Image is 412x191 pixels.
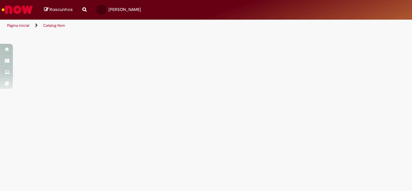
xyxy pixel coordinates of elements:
img: ServiceNow [1,3,34,16]
a: Catalog Item [43,23,65,28]
a: Página inicial [7,23,29,28]
span: Rascunhos [50,6,73,13]
a: Rascunhos [44,7,73,13]
span: [PERSON_NAME] [108,7,141,12]
ul: Trilhas de página [5,20,270,32]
